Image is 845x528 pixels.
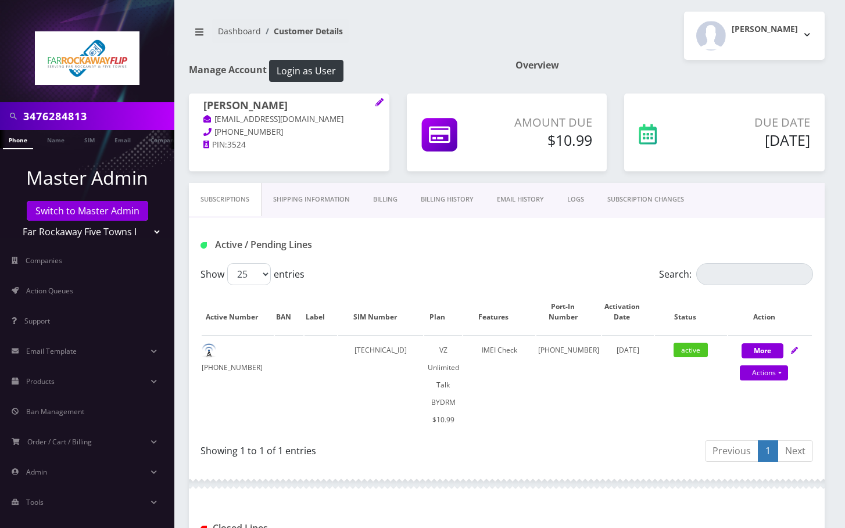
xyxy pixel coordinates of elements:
li: Customer Details [261,25,343,37]
a: Subscriptions [189,183,262,216]
select: Showentries [227,263,271,285]
a: Phone [3,130,33,149]
a: Company [145,130,184,148]
span: Email Template [26,346,77,356]
h1: Manage Account [189,60,498,82]
a: Shipping Information [262,183,361,216]
a: EMAIL HISTORY [485,183,556,216]
span: [PHONE_NUMBER] [214,127,283,137]
span: Order / Cart / Billing [27,437,92,447]
button: [PERSON_NAME] [684,12,825,60]
span: Support [24,316,50,326]
input: Search in Company [23,105,171,127]
th: Port-In Number: activate to sort column ascending [536,290,601,334]
td: [TECHNICAL_ID] [338,335,423,434]
a: LOGS [556,183,596,216]
span: Action Queues [26,286,73,296]
span: Admin [26,467,47,477]
div: Showing 1 to 1 of 1 entries [200,439,498,458]
th: Plan: activate to sort column ascending [424,290,462,334]
a: Next [778,440,813,462]
th: Action: activate to sort column ascending [728,290,812,334]
h5: $10.99 [500,131,592,149]
h1: [PERSON_NAME] [203,99,375,113]
a: Name [41,130,70,148]
label: Show entries [200,263,305,285]
td: [PHONE_NUMBER] [202,335,274,434]
span: 3524 [227,139,246,150]
label: Search: [659,263,813,285]
a: PIN: [203,139,227,151]
div: IMEI Check [463,342,535,359]
h1: Active / Pending Lines [200,239,393,250]
a: SUBSCRIPTION CHANGES [596,183,696,216]
a: Billing History [409,183,485,216]
a: Login as User [267,63,343,76]
img: default.png [202,343,216,358]
img: Active / Pending Lines [200,242,207,249]
nav: breadcrumb [189,19,498,52]
a: SIM [78,130,101,148]
th: Label: activate to sort column ascending [305,290,337,334]
th: Active Number: activate to sort column ascending [202,290,274,334]
h1: Overview [515,60,825,71]
span: Ban Management [26,407,84,416]
a: Billing [361,183,409,216]
a: 1 [758,440,778,462]
input: Search: [696,263,813,285]
span: Companies [26,256,62,265]
h5: [DATE] [702,131,810,149]
button: Login as User [269,60,343,82]
p: Amount Due [500,114,592,131]
th: SIM Number: activate to sort column ascending [338,290,423,334]
td: [PHONE_NUMBER] [536,335,601,434]
th: Features: activate to sort column ascending [463,290,535,334]
a: Actions [740,365,788,380]
th: BAN: activate to sort column ascending [275,290,304,334]
p: Due Date [702,114,810,131]
button: More [742,343,783,358]
span: Products [26,376,55,386]
h2: [PERSON_NAME] [732,24,798,34]
a: Email [109,130,137,148]
th: Activation Date: activate to sort column ascending [602,290,654,334]
span: active [674,343,708,357]
span: [DATE] [617,345,639,355]
a: Previous [705,440,758,462]
td: VZ Unlimited Talk BYDRM $10.99 [424,335,462,434]
span: Tools [26,497,44,507]
a: Dashboard [218,26,261,37]
a: [EMAIL_ADDRESS][DOMAIN_NAME] [203,114,343,125]
img: Far Rockaway Five Towns Flip [35,31,139,85]
th: Status: activate to sort column ascending [655,290,727,334]
a: Switch to Master Admin [27,201,148,221]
